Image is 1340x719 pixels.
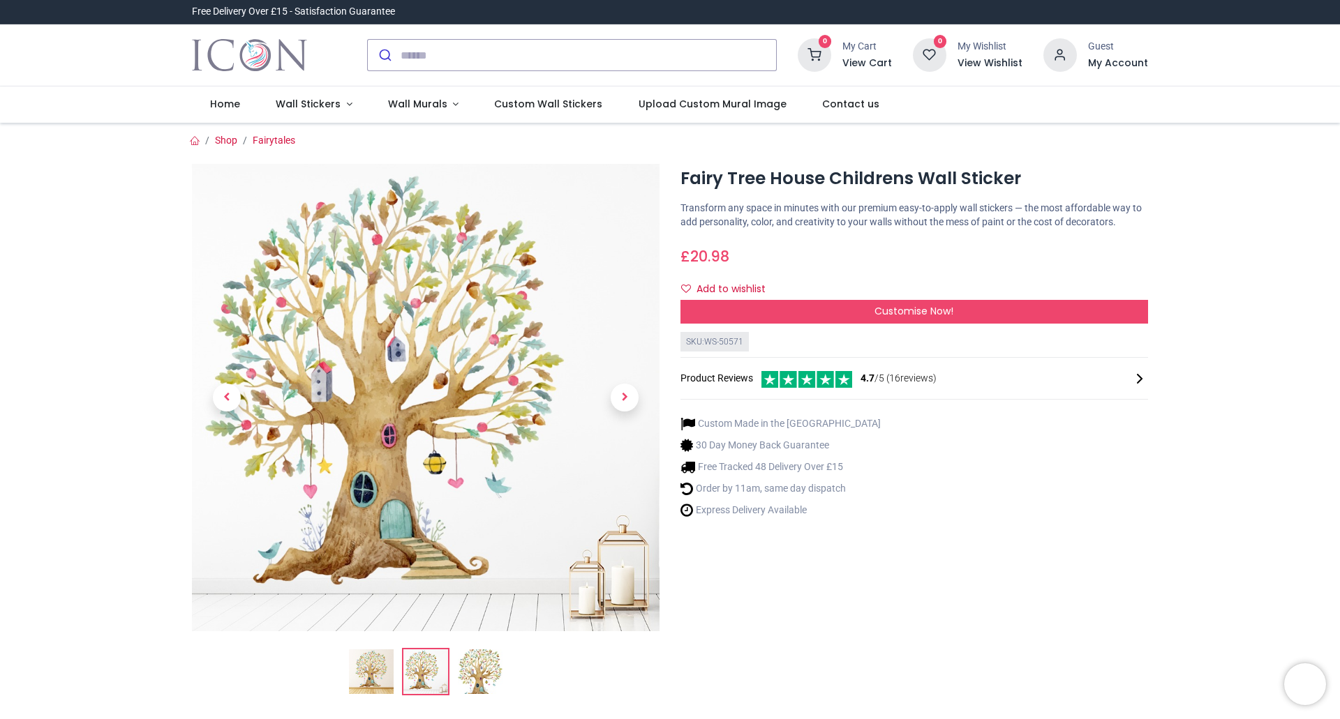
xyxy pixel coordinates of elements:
[861,372,874,384] span: 4.7
[680,503,881,517] li: Express Delivery Available
[680,202,1148,229] p: Transform any space in minutes with our premium easy-to-apply wall stickers — the most affordable...
[1088,40,1148,54] div: Guest
[681,284,691,294] i: Add to wishlist
[370,86,477,123] a: Wall Murals
[192,36,307,75] a: Logo of Icon Wall Stickers
[680,167,1148,190] h1: Fairy Tree House Childrens Wall Sticker
[913,49,946,60] a: 0
[192,164,660,631] img: WS-50571-02
[855,5,1148,19] iframe: Customer reviews powered by Trustpilot
[611,384,639,411] span: Next
[349,649,394,694] img: Fairy Tree House Childrens Wall Sticker
[590,234,660,561] a: Next
[842,56,892,70] a: View Cart
[680,246,729,266] span: £
[680,416,881,431] li: Custom Made in the [GEOGRAPHIC_DATA]
[458,649,502,694] img: WS-50571-03
[690,246,729,266] span: 20.98
[215,135,237,146] a: Shop
[819,35,832,48] sup: 0
[680,332,749,352] div: SKU: WS-50571
[494,97,602,111] span: Custom Wall Stickers
[680,460,881,474] li: Free Tracked 48 Delivery Over £15
[861,372,937,386] span: /5 ( 16 reviews)
[680,278,777,301] button: Add to wishlistAdd to wishlist
[934,35,947,48] sup: 0
[192,5,395,19] div: Free Delivery Over £15 - Satisfaction Guarantee
[1088,56,1148,70] a: My Account
[192,234,262,561] a: Previous
[822,97,879,111] span: Contact us
[388,97,447,111] span: Wall Murals
[253,135,295,146] a: Fairytales
[213,384,241,411] span: Previous
[403,649,448,694] img: WS-50571-02
[798,49,831,60] a: 0
[192,36,307,75] img: Icon Wall Stickers
[1284,663,1326,705] iframe: Brevo live chat
[210,97,240,111] span: Home
[874,304,953,318] span: Customise Now!
[958,56,1022,70] a: View Wishlist
[680,438,881,453] li: 30 Day Money Back Guarantee
[842,40,892,54] div: My Cart
[258,86,370,123] a: Wall Stickers
[680,369,1148,388] div: Product Reviews
[368,40,401,70] button: Submit
[639,97,787,111] span: Upload Custom Mural Image
[680,481,881,496] li: Order by 11am, same day dispatch
[958,40,1022,54] div: My Wishlist
[276,97,341,111] span: Wall Stickers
